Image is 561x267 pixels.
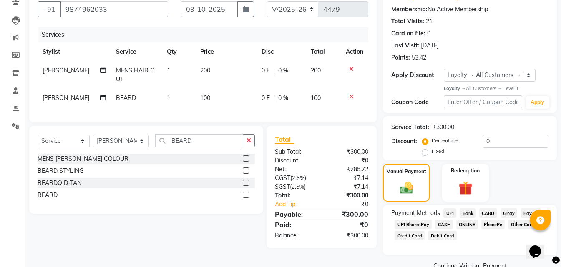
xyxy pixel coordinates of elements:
[269,191,322,200] div: Total:
[60,1,168,17] input: Search by Name/Mobile/Email/Code
[116,94,136,102] span: BEARD
[306,42,341,61] th: Total
[262,94,270,102] span: 0 F
[444,95,522,108] input: Enter Offer / Coupon Code
[292,175,304,181] span: 2.5%
[391,209,440,217] span: Payment Methods
[435,220,453,229] span: CASH
[481,220,505,229] span: PhonePe
[391,17,424,26] div: Total Visits:
[451,167,480,175] label: Redemption
[273,66,275,75] span: |
[311,67,321,74] span: 200
[269,156,322,165] div: Discount:
[38,27,375,42] div: Services
[391,29,425,38] div: Card on file:
[116,67,154,83] span: MENS HAIR CUT
[460,208,476,218] span: Bank
[395,231,425,240] span: Credit Card
[508,220,539,229] span: Other Cards
[341,42,368,61] th: Action
[428,231,457,240] span: Debit Card
[426,17,433,26] div: 21
[111,42,161,61] th: Service
[38,155,128,163] div: MENS [PERSON_NAME] COLOUR
[167,94,170,102] span: 1
[273,94,275,102] span: |
[432,137,458,144] label: Percentage
[269,165,322,174] div: Net:
[269,220,322,230] div: Paid:
[443,208,456,218] span: UPI
[526,234,553,259] iframe: chat widget
[456,220,478,229] span: ONLINE
[269,147,322,156] div: Sub Total:
[391,137,417,146] div: Discount:
[330,200,375,209] div: ₹0
[479,208,497,218] span: CARD
[275,183,290,190] span: SGST
[322,174,375,182] div: ₹7.14
[269,231,322,240] div: Balance :
[444,85,466,91] strong: Loyalty →
[391,5,428,14] div: Membership:
[322,220,375,230] div: ₹0
[322,231,375,240] div: ₹300.00
[386,168,426,175] label: Manual Payment
[43,67,89,74] span: [PERSON_NAME]
[322,156,375,165] div: ₹0
[269,182,322,191] div: ( )
[526,96,549,109] button: Apply
[162,42,196,61] th: Qty
[433,123,454,132] div: ₹300.00
[262,66,270,75] span: 0 F
[421,41,439,50] div: [DATE]
[322,191,375,200] div: ₹300.00
[322,182,375,191] div: ₹7.14
[322,147,375,156] div: ₹300.00
[275,174,290,182] span: CGST
[43,94,89,102] span: [PERSON_NAME]
[38,1,61,17] button: +91
[444,85,548,92] div: All Customers → Level 1
[269,200,331,209] a: Add Tip
[391,53,410,62] div: Points:
[155,134,243,147] input: Search or Scan
[454,180,477,197] img: _gift.svg
[521,208,541,218] span: PayTM
[195,42,257,61] th: Price
[38,167,83,175] div: BEARD STYLING
[391,5,548,14] div: No Active Membership
[501,208,518,218] span: GPay
[322,209,375,219] div: ₹300.00
[322,165,375,174] div: ₹285.72
[427,29,430,38] div: 0
[275,135,294,144] span: Total
[278,66,288,75] span: 0 %
[432,147,444,155] label: Fixed
[391,98,444,107] div: Coupon Code
[38,191,58,200] div: BEARD
[167,67,170,74] span: 1
[311,94,321,102] span: 100
[269,209,322,219] div: Payable:
[391,123,429,132] div: Service Total:
[257,42,306,61] th: Disc
[391,71,444,80] div: Apply Discount
[292,183,304,190] span: 2.5%
[412,53,426,62] div: 53.42
[395,220,432,229] span: UPI BharatPay
[396,180,417,195] img: _cash.svg
[391,41,419,50] div: Last Visit:
[269,174,322,182] div: ( )
[38,42,111,61] th: Stylist
[38,179,81,187] div: BEARDO D-TAN
[200,94,210,102] span: 100
[278,94,288,102] span: 0 %
[200,67,210,74] span: 200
